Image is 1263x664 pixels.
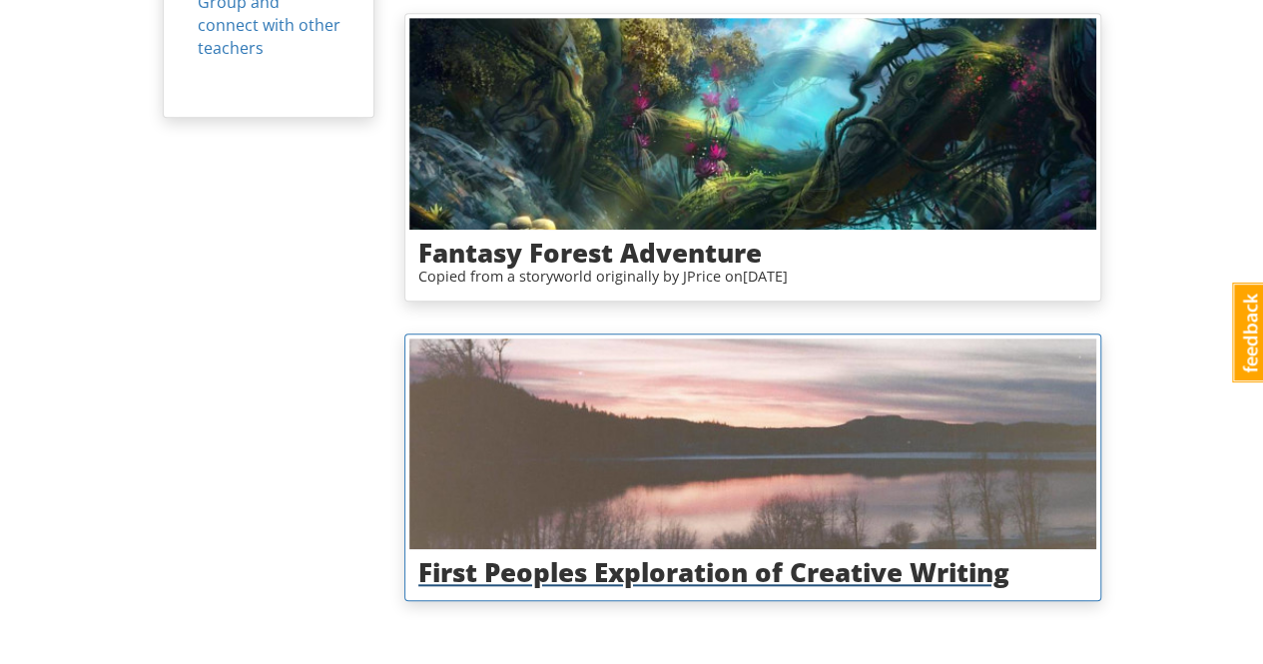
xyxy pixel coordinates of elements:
div: Copied from a storyworld originally by JPrice on [DATE] [418,267,1087,288]
img: a0nw6ss4o7hm6ejcrgie.jpg [409,338,1096,550]
a: First Peoples Exploration of Creative Writing [404,333,1101,601]
img: qrdqfsxmsbrhtircsudc.jpg [409,18,1096,230]
h3: Fantasy Forest Adventure [418,239,1087,268]
h3: First Peoples Exploration of Creative Writing [418,558,1087,587]
a: Fantasy Forest AdventureCopied from a storyworld originally by JPrice on[DATE] [404,13,1101,302]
